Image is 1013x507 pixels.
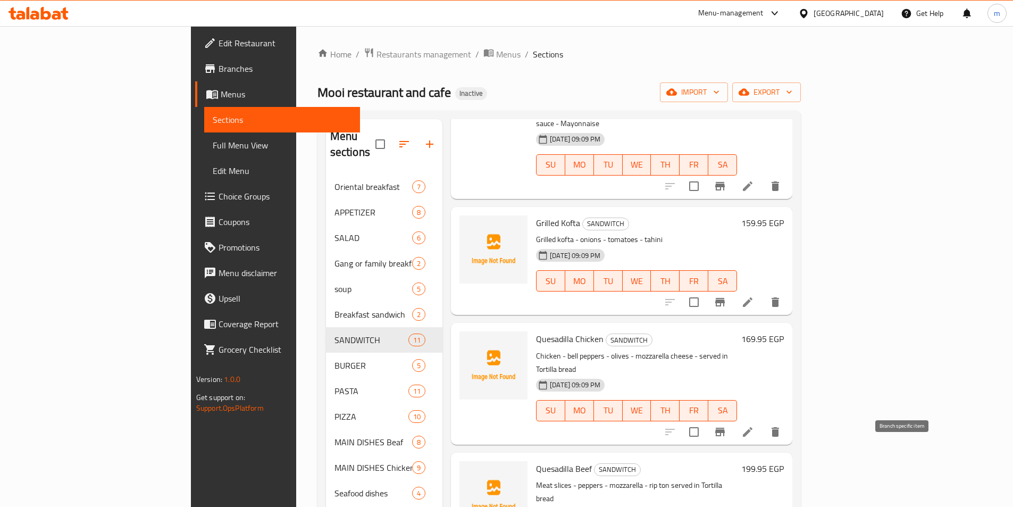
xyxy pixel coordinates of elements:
[455,89,487,98] span: Inactive
[334,385,408,397] div: PASTA
[391,131,417,157] span: Sort sections
[204,158,360,184] a: Edit Menu
[683,291,705,313] span: Select to update
[594,400,623,421] button: TU
[408,334,425,346] div: items
[541,403,561,418] span: SU
[334,487,412,500] div: Seafood dishes
[364,47,471,61] a: Restaurants management
[326,404,442,429] div: PIZZA10
[413,310,425,320] span: 2
[326,276,442,302] div: soup5
[594,463,641,476] div: SANDWITCH
[655,157,675,172] span: TH
[213,139,351,152] span: Full Menu View
[684,403,704,418] span: FR
[412,359,425,372] div: items
[417,131,442,157] button: Add section
[565,400,594,421] button: MO
[707,289,733,315] button: Branch-specific-item
[326,455,442,480] div: MAIN DISHES Chicken9
[459,331,528,400] img: Quesadilla Chicken
[326,429,442,455] div: MAIN DISHES Beaf8
[326,378,442,404] div: PASTA11
[334,231,412,244] div: SALAD
[413,437,425,447] span: 8
[496,48,521,61] span: Menus
[651,270,680,292] button: TH
[536,479,737,505] p: Meat slices - peppers - mozzarella - rip ton served in Tortilla bread
[536,233,737,246] p: Grilled kofta - onions - tomatoes - tahini
[409,412,425,422] span: 10
[598,273,618,289] span: TU
[541,273,561,289] span: SU
[408,385,425,397] div: items
[412,487,425,500] div: items
[317,47,801,61] nav: breadcrumb
[334,282,412,295] span: soup
[683,175,705,197] span: Select to update
[334,180,412,193] span: Oriental breakfast
[533,48,563,61] span: Sections
[570,157,590,172] span: MO
[994,7,1000,19] span: m
[219,190,351,203] span: Choice Groups
[583,218,629,230] span: SANDWITCH
[219,62,351,75] span: Branches
[195,81,360,107] a: Menus
[219,241,351,254] span: Promotions
[412,206,425,219] div: items
[655,273,675,289] span: TH
[195,311,360,337] a: Coverage Report
[475,48,479,61] li: /
[668,86,719,99] span: import
[412,308,425,321] div: items
[541,157,561,172] span: SU
[334,410,408,423] div: PIZZA
[334,206,412,219] span: APPETIZER
[698,7,764,20] div: Menu-management
[536,461,592,477] span: Quesadilla Beef
[455,87,487,100] div: Inactive
[732,82,801,102] button: export
[582,218,629,230] div: SANDWITCH
[763,419,788,445] button: delete
[334,359,412,372] span: BURGER
[570,273,590,289] span: MO
[655,403,675,418] span: TH
[627,157,647,172] span: WE
[594,270,623,292] button: TU
[623,270,651,292] button: WE
[536,331,604,347] span: Quesadilla Chicken
[623,400,651,421] button: WE
[412,282,425,295] div: items
[409,335,425,345] span: 11
[412,257,425,270] div: items
[376,48,471,61] span: Restaurants management
[334,308,412,321] span: Breakfast sandwich
[627,403,647,418] span: WE
[525,48,529,61] li: /
[334,436,412,448] div: MAIN DISHES Beaf
[195,56,360,81] a: Branches
[713,403,733,418] span: SA
[219,343,351,356] span: Grocery Checklist
[334,334,408,346] span: SANDWITCH
[326,174,442,200] div: Oriental breakfast7
[326,200,442,225] div: APPETIZER8
[598,403,618,418] span: TU
[680,270,708,292] button: FR
[317,80,451,104] span: Mooi restaurant and cafe
[741,86,792,99] span: export
[741,461,784,476] h6: 199.95 EGP
[195,184,360,209] a: Choice Groups
[334,257,412,270] span: Gang or family breakfast
[708,400,737,421] button: SA
[741,296,754,309] a: Edit menu item
[196,390,245,404] span: Get support on:
[565,270,594,292] button: MO
[483,47,521,61] a: Menus
[369,133,391,155] span: Select all sections
[195,286,360,311] a: Upsell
